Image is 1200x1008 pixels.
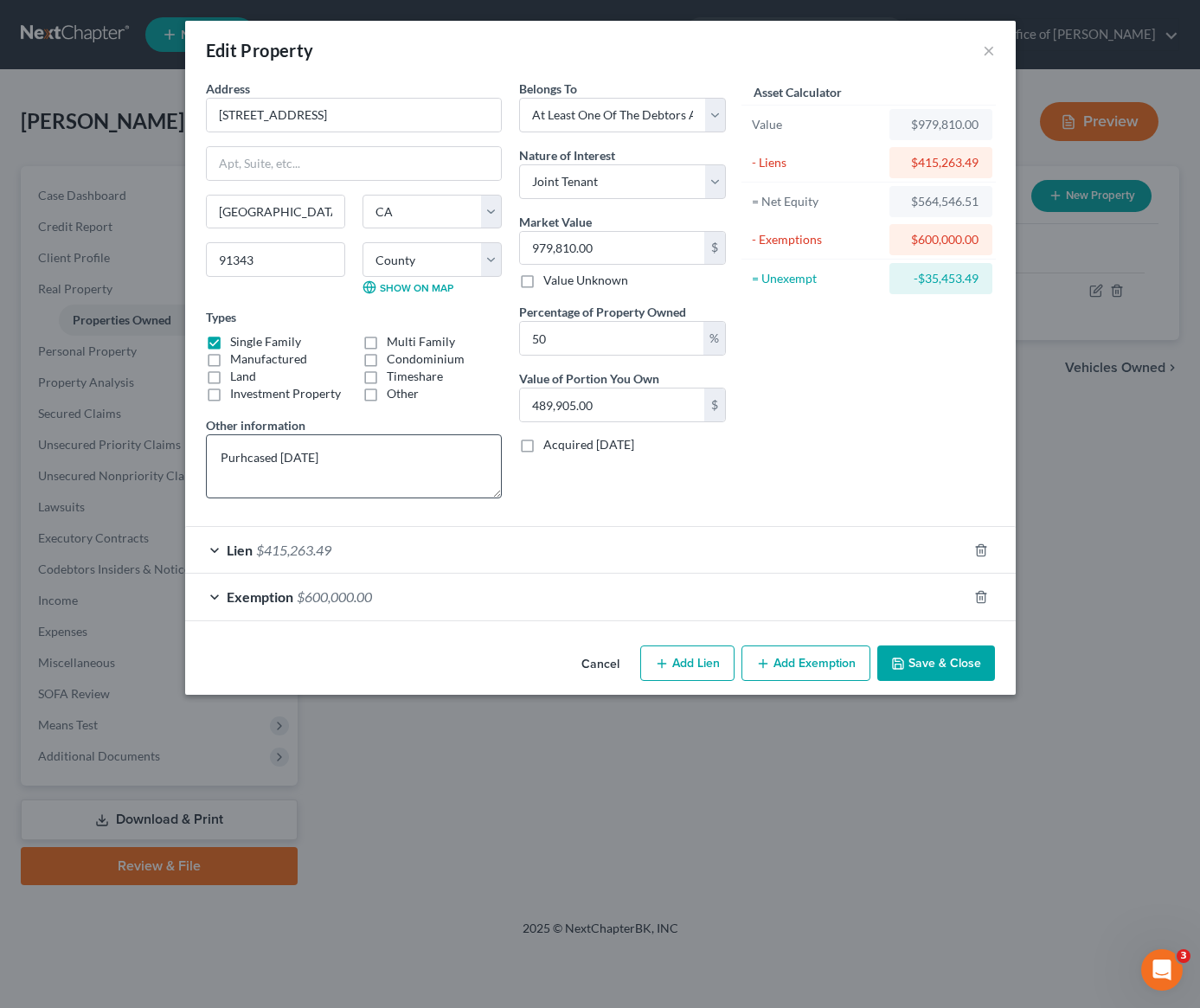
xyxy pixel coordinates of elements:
div: Edit Property [206,38,314,62]
label: Nature of Interest [519,146,615,164]
label: Types [206,308,236,326]
div: % [703,322,725,355]
button: Save & Close [877,645,995,682]
label: Timeshare [387,368,443,385]
div: $979,810.00 [903,116,979,133]
div: = Net Equity [752,193,882,210]
label: Other [387,385,419,402]
div: $ [704,232,725,265]
span: Address [206,81,250,96]
span: Belongs To [519,81,577,96]
label: Single Family [230,333,301,350]
input: Enter zip... [206,242,345,277]
div: Value [752,116,882,133]
label: Land [230,368,256,385]
span: $415,263.49 [256,542,331,558]
iframe: Intercom live chat [1141,949,1183,991]
label: Asset Calculator [754,83,842,101]
input: Enter city... [207,196,344,228]
label: Multi Family [387,333,455,350]
label: Acquired [DATE] [543,436,634,453]
input: 0.00 [520,388,704,421]
span: $600,000.00 [297,588,372,605]
div: $415,263.49 [903,154,979,171]
span: Exemption [227,588,293,605]
button: Add Exemption [741,645,870,682]
label: Condominium [387,350,465,368]
div: - Exemptions [752,231,882,248]
label: Value of Portion You Own [519,369,659,388]
div: - Liens [752,154,882,171]
input: Enter address... [207,99,501,132]
label: Manufactured [230,350,307,368]
button: Cancel [568,647,633,682]
input: Apt, Suite, etc... [207,147,501,180]
span: Lien [227,542,253,558]
button: × [983,40,995,61]
div: $600,000.00 [903,231,979,248]
label: Percentage of Property Owned [519,303,686,321]
button: Add Lien [640,645,735,682]
input: 0.00 [520,232,704,265]
input: 0.00 [520,322,703,355]
div: = Unexempt [752,270,882,287]
label: Market Value [519,213,592,231]
div: $564,546.51 [903,193,979,210]
span: 3 [1177,949,1190,963]
label: Value Unknown [543,272,628,289]
a: Show on Map [363,280,453,294]
label: Other information [206,416,305,434]
div: $ [704,388,725,421]
label: Investment Property [230,385,341,402]
div: -$35,453.49 [903,270,979,287]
